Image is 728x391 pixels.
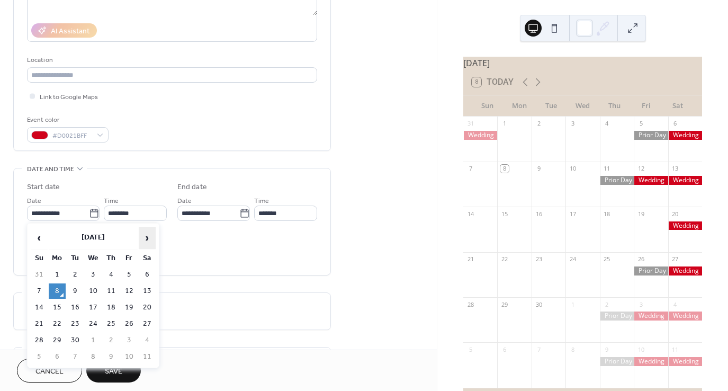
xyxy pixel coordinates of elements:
div: Fri [630,95,662,117]
td: 11 [103,283,120,299]
div: 7 [535,345,543,353]
div: Prior Day Rental [634,266,668,276]
td: 18 [103,300,120,315]
div: Wedding [668,176,702,185]
th: [DATE] [49,227,138,250]
td: 2 [67,267,84,282]
th: Su [31,251,48,266]
td: 28 [31,333,48,348]
div: 30 [535,300,543,308]
div: Wedding [668,266,702,276]
th: Mo [49,251,66,266]
div: 14 [466,210,474,218]
td: 21 [31,316,48,332]
td: 22 [49,316,66,332]
td: 27 [139,316,156,332]
div: Event color [27,114,106,126]
th: We [85,251,102,266]
td: 16 [67,300,84,315]
td: 8 [85,349,102,365]
div: Wedding [668,357,702,366]
td: 9 [67,283,84,299]
div: 5 [466,345,474,353]
div: 11 [603,165,611,173]
div: 26 [637,255,645,263]
td: 15 [49,300,66,315]
div: 16 [535,210,543,218]
div: End date [177,182,207,193]
div: 29 [500,300,508,308]
div: 20 [671,210,679,218]
td: 10 [85,283,102,299]
div: 8 [569,345,577,353]
div: Prior Day Rental [600,357,634,366]
td: 7 [67,349,84,365]
td: 7 [31,283,48,299]
td: 1 [85,333,102,348]
td: 23 [67,316,84,332]
td: 31 [31,267,48,282]
div: Sat [662,95,694,117]
div: Mon [504,95,535,117]
td: 3 [121,333,138,348]
div: 25 [603,255,611,263]
div: Start date [27,182,60,193]
span: Cancel [35,366,64,377]
td: 5 [121,267,138,282]
span: Save [105,366,122,377]
div: 19 [637,210,645,218]
div: Wedding [634,312,668,321]
div: 2 [603,300,611,308]
td: 19 [121,300,138,315]
div: 12 [637,165,645,173]
div: 18 [603,210,611,218]
div: Wedding [634,357,668,366]
span: Date [27,196,41,207]
a: Cancel [17,359,82,383]
td: 8 [49,283,66,299]
td: 24 [85,316,102,332]
div: 10 [569,165,577,173]
td: 17 [85,300,102,315]
td: 25 [103,316,120,332]
span: Date [177,196,192,207]
td: 4 [139,333,156,348]
div: Wedding [634,176,668,185]
div: Prior Day Rental [600,176,634,185]
div: 28 [466,300,474,308]
div: 1 [569,300,577,308]
div: 15 [500,210,508,218]
div: 6 [500,345,508,353]
span: Time [104,196,119,207]
div: 4 [603,120,611,128]
th: Sa [139,251,156,266]
td: 4 [103,267,120,282]
div: 5 [637,120,645,128]
span: Date and time [27,164,74,175]
div: 2 [535,120,543,128]
div: Tue [535,95,567,117]
td: 2 [103,333,120,348]
div: 27 [671,255,679,263]
td: 20 [139,300,156,315]
div: Prior Day Rental [600,312,634,321]
div: 17 [569,210,577,218]
th: Th [103,251,120,266]
td: 6 [49,349,66,365]
td: 9 [103,349,120,365]
div: 6 [671,120,679,128]
span: #D0021BFF [52,130,92,141]
span: Time [254,196,269,207]
div: 13 [671,165,679,173]
div: 7 [466,165,474,173]
div: 11 [671,345,679,353]
td: 12 [121,283,138,299]
td: 11 [139,349,156,365]
div: Wed [567,95,599,117]
div: Sun [472,95,504,117]
td: 14 [31,300,48,315]
div: 9 [535,165,543,173]
td: 3 [85,267,102,282]
div: 21 [466,255,474,263]
div: Location [27,55,315,66]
